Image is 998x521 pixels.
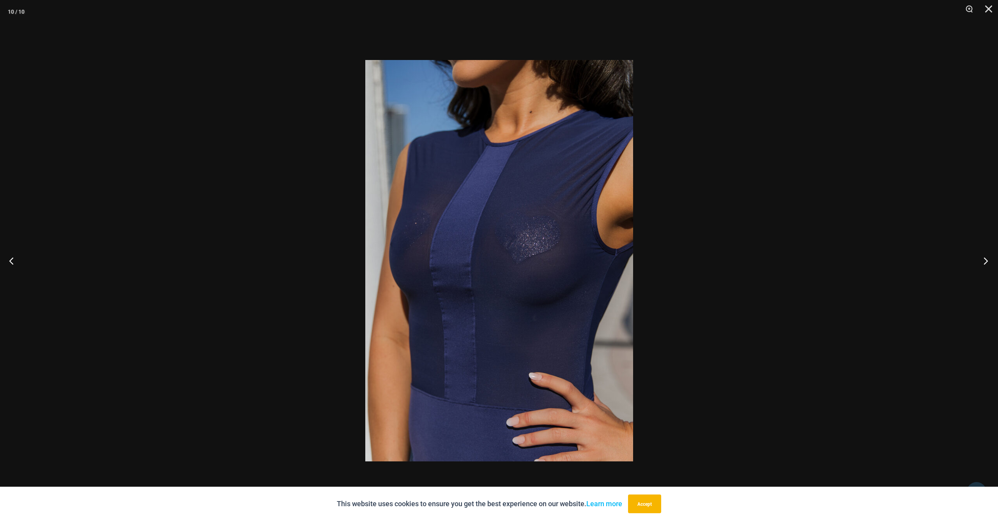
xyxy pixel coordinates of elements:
div: 10 / 10 [8,6,25,18]
img: Desire Me Navy 5192 Dress 14 [365,60,633,461]
p: This website uses cookies to ensure you get the best experience on our website. [337,498,622,510]
a: Learn more [586,500,622,508]
button: Next [969,241,998,280]
button: Accept [628,495,661,513]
